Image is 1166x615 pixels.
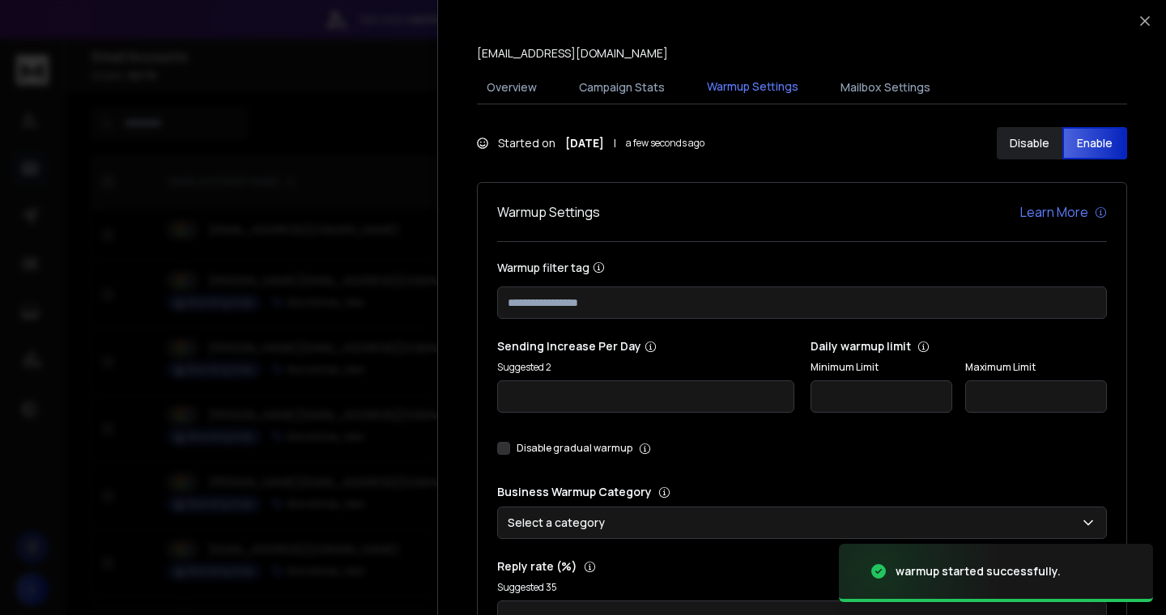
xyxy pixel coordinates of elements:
[565,135,604,151] strong: [DATE]
[697,69,808,106] button: Warmup Settings
[497,558,1107,575] p: Reply rate (%)
[497,261,1107,274] label: Warmup filter tag
[1062,127,1128,159] button: Enable
[626,137,704,150] span: a few seconds ago
[896,563,1061,579] div: warmup started successfully.
[517,442,632,455] label: Disable gradual warmup
[811,361,952,374] label: Minimum Limit
[497,338,794,354] p: Sending Increase Per Day
[497,484,1107,500] p: Business Warmup Category
[831,70,940,105] button: Mailbox Settings
[508,515,611,531] p: Select a category
[997,127,1062,159] button: Disable
[811,338,1108,354] p: Daily warmup limit
[497,361,794,374] p: Suggested 2
[497,581,1107,594] p: Suggested 35
[477,135,704,151] div: Started on
[497,202,600,222] h1: Warmup Settings
[477,45,668,61] p: [EMAIL_ADDRESS][DOMAIN_NAME]
[614,135,616,151] span: |
[965,361,1107,374] label: Maximum Limit
[997,127,1127,159] button: DisableEnable
[1020,202,1107,222] a: Learn More
[569,70,674,105] button: Campaign Stats
[477,70,547,105] button: Overview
